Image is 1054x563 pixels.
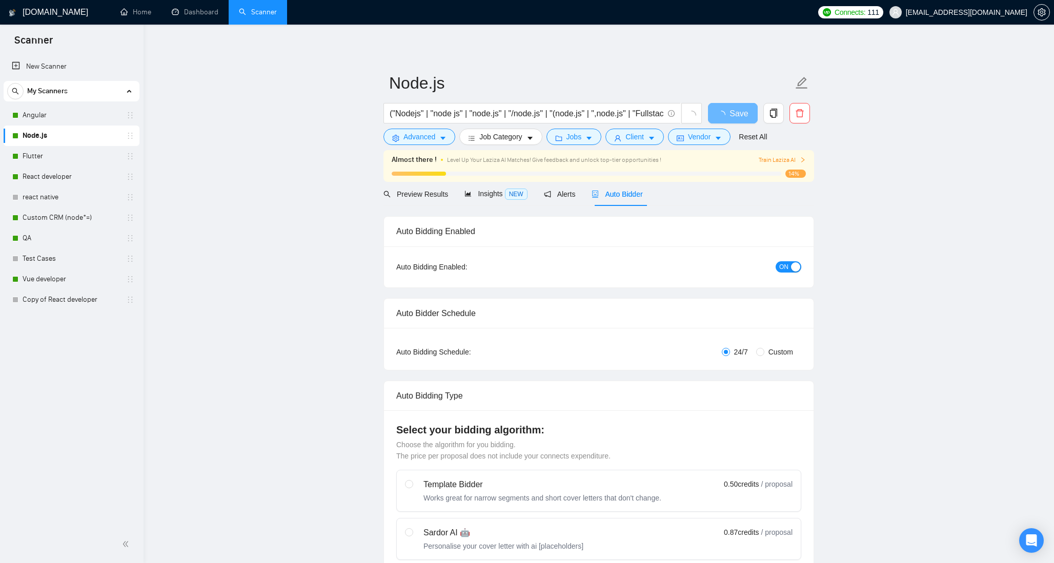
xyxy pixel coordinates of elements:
[785,170,806,178] span: 14%
[4,56,139,77] li: New Scanner
[4,81,139,310] li: My Scanners
[239,8,277,16] a: searchScanner
[464,190,527,198] span: Insights
[724,527,759,538] span: 0.87 credits
[122,539,132,549] span: double-left
[459,129,542,145] button: barsJob Categorycaret-down
[730,346,752,358] span: 24/7
[759,155,806,165] button: Train Laziza AI
[383,190,448,198] span: Preview Results
[687,111,696,120] span: loading
[27,81,68,101] span: My Scanners
[423,493,661,503] div: Works great for narrow segments and short cover letters that don't change.
[800,157,806,163] span: right
[126,173,134,181] span: holder
[668,129,731,145] button: idcardVendorcaret-down
[668,110,675,117] span: info-circle
[677,134,684,142] span: idcard
[423,541,583,551] div: Personalise your cover letter with ai [placeholders]
[126,255,134,263] span: holder
[464,190,472,197] span: area-chart
[867,7,879,18] span: 111
[823,8,831,16] img: upwork-logo.png
[126,275,134,283] span: holder
[688,131,711,142] span: Vendor
[439,134,447,142] span: caret-down
[23,228,120,248] a: QA
[764,346,797,358] span: Custom
[739,131,767,142] a: Reset All
[172,8,218,16] a: dashboardDashboard
[396,261,531,273] div: Auto Bidding Enabled:
[544,190,576,198] span: Alerts
[505,189,528,200] span: NEW
[761,527,793,537] span: / proposal
[396,346,531,358] div: Auto Bidding Schedule:
[126,111,134,119] span: holder
[605,129,664,145] button: userClientcaret-down
[126,296,134,304] span: holder
[392,134,399,142] span: setting
[729,107,748,120] span: Save
[1033,8,1050,16] a: setting
[403,131,435,142] span: Advanced
[555,134,562,142] span: folder
[120,8,151,16] a: homeHome
[392,154,437,165] span: Almost there !
[23,207,120,228] a: Custom CRM (node*=)
[396,299,801,328] div: Auto Bidder Schedule
[779,261,788,273] span: ON
[7,83,24,99] button: search
[396,217,801,246] div: Auto Bidding Enabled
[23,289,120,310] a: Copy of React developer
[23,248,120,269] a: Test Cases
[447,156,661,163] span: Level Up Your Laziza AI Matches! Give feedback and unlock top-tier opportunities !
[715,134,722,142] span: caret-down
[23,105,120,126] a: Angular
[126,132,134,140] span: holder
[592,191,599,198] span: robot
[625,131,644,142] span: Client
[23,269,120,289] a: Vue developer
[708,103,758,123] button: Save
[585,134,593,142] span: caret-down
[544,191,551,198] span: notification
[795,76,808,90] span: edit
[835,7,865,18] span: Connects:
[479,131,522,142] span: Job Category
[789,103,810,123] button: delete
[592,190,642,198] span: Auto Bidder
[389,70,793,96] input: Scanner name...
[546,129,602,145] button: folderJobscaret-down
[1033,4,1050,20] button: setting
[126,234,134,242] span: holder
[6,33,61,54] span: Scanner
[383,129,455,145] button: settingAdvancedcaret-down
[396,381,801,410] div: Auto Bidding Type
[526,134,534,142] span: caret-down
[614,134,621,142] span: user
[126,214,134,222] span: holder
[761,479,793,489] span: / proposal
[764,109,783,118] span: copy
[23,187,120,207] a: react native
[423,478,661,491] div: Template Bidder
[763,103,784,123] button: copy
[23,166,120,187] a: React developer
[12,56,131,77] a: New Scanner
[383,191,391,198] span: search
[390,107,663,120] input: Search Freelance Jobs...
[9,5,16,21] img: logo
[566,131,582,142] span: Jobs
[724,478,759,490] span: 0.50 credits
[8,88,23,95] span: search
[468,134,475,142] span: bars
[1019,528,1044,553] div: Open Intercom Messenger
[717,111,729,119] span: loading
[23,126,120,146] a: Node.js
[423,527,583,539] div: Sardor AI 🤖
[648,134,655,142] span: caret-down
[396,423,801,437] h4: Select your bidding algorithm:
[790,109,809,118] span: delete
